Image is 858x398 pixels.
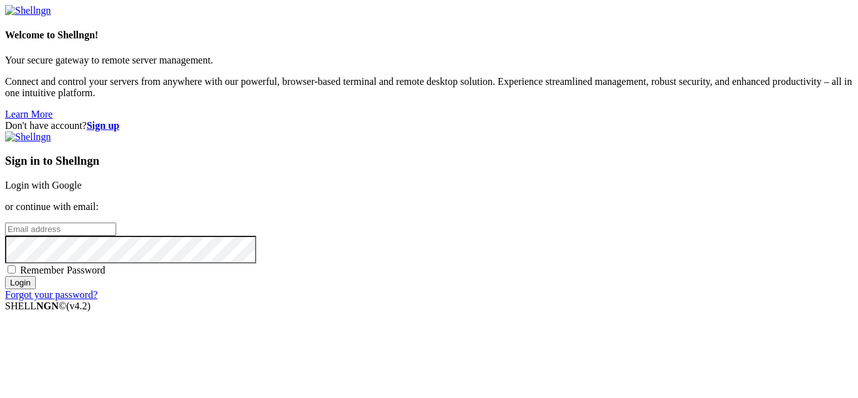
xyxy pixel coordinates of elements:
h4: Welcome to Shellngn! [5,30,853,41]
p: or continue with email: [5,201,853,213]
img: Shellngn [5,5,51,16]
p: Connect and control your servers from anywhere with our powerful, browser-based terminal and remo... [5,76,853,99]
span: SHELL © [5,301,90,311]
span: Remember Password [20,265,106,275]
input: Login [5,276,36,289]
div: Don't have account? [5,120,853,131]
span: 4.2.0 [67,301,91,311]
a: Login with Google [5,180,82,191]
h3: Sign in to Shellngn [5,154,853,168]
input: Remember Password [8,265,16,274]
a: Learn More [5,109,53,119]
b: NGN [36,301,59,311]
a: Sign up [87,120,119,131]
p: Your secure gateway to remote server management. [5,55,853,66]
input: Email address [5,223,116,236]
img: Shellngn [5,131,51,143]
a: Forgot your password? [5,289,97,300]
